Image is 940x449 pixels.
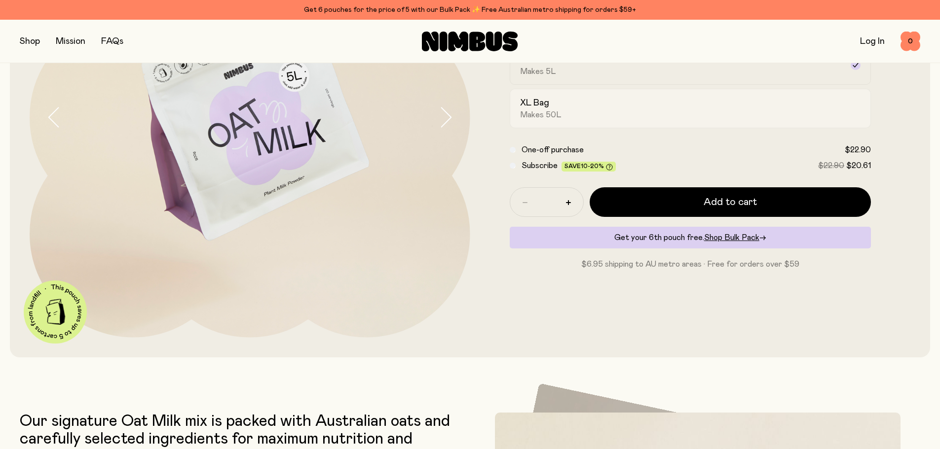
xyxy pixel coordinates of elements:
button: 0 [901,32,920,51]
span: Save [564,163,613,171]
span: Subscribe [522,162,558,170]
a: Log In [860,37,885,46]
h2: XL Bag [520,97,549,109]
span: Makes 5L [520,67,556,76]
p: $6.95 shipping to AU metro areas · Free for orders over $59 [510,258,871,270]
a: Mission [56,37,85,46]
div: Get your 6th pouch free. [510,227,871,248]
a: FAQs [101,37,123,46]
a: Shop Bulk Pack→ [704,234,766,242]
span: $22.90 [818,162,844,170]
span: Makes 50L [520,110,562,120]
span: $20.61 [846,162,871,170]
span: Shop Bulk Pack [704,234,759,242]
span: One-off purchase [522,146,584,154]
button: Add to cart [590,187,871,217]
span: 10-20% [581,163,604,169]
div: Get 6 pouches for the price of 5 with our Bulk Pack ✨ Free Australian metro shipping for orders $59+ [20,4,920,16]
span: Add to cart [704,195,757,209]
span: $22.90 [845,146,871,154]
